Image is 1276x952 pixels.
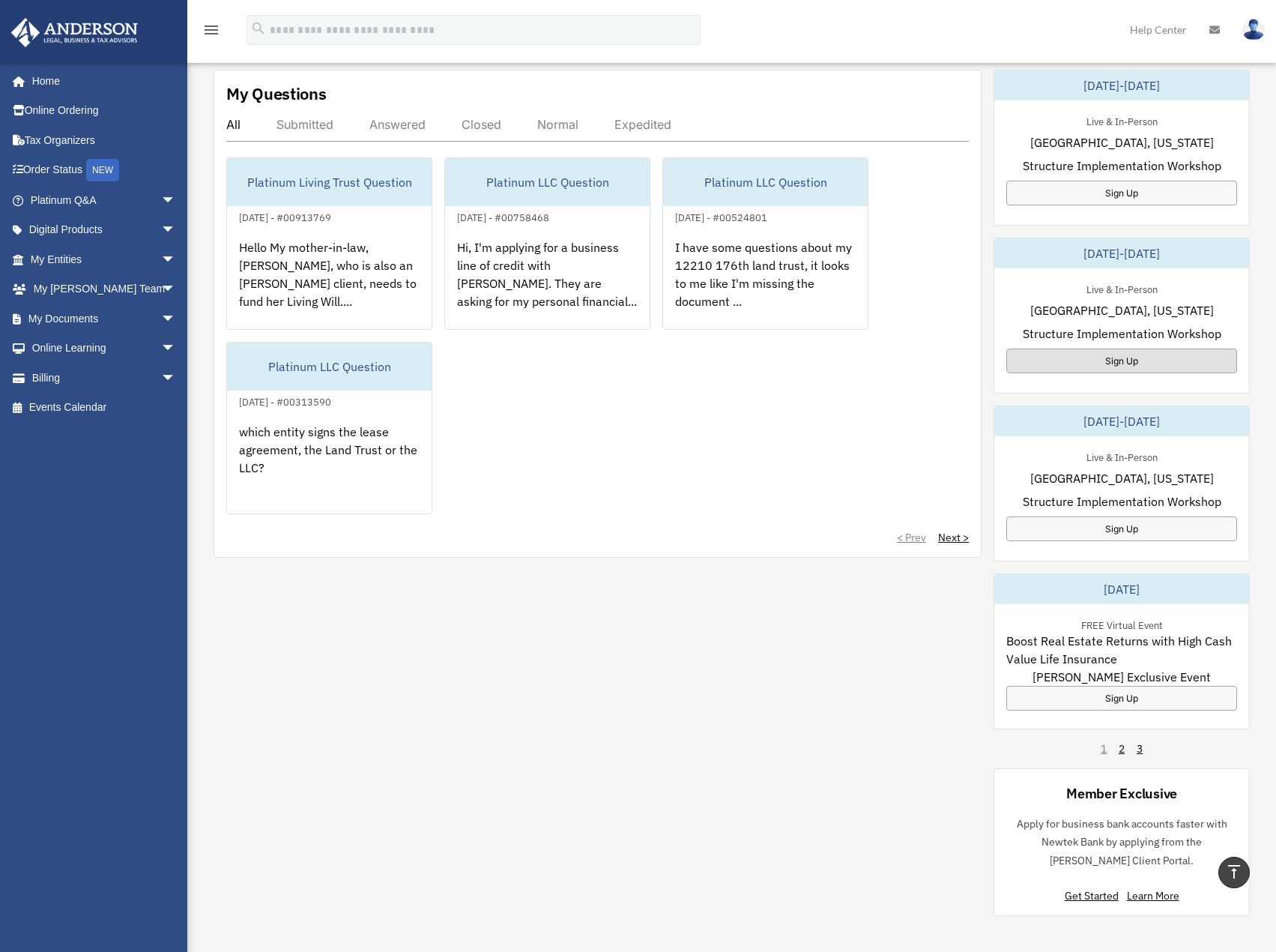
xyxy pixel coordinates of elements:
span: arrow_drop_down [161,334,191,364]
div: Expedited [614,117,671,132]
span: arrow_drop_down [161,215,191,246]
span: arrow_drop_down [161,185,191,216]
div: I have some questions about my 12210 176th land trust, it looks to me like I'm missing the docume... [663,226,868,343]
a: menu [202,26,220,39]
a: Sign Up [1006,516,1237,541]
div: [DATE] - #00313590 [227,393,343,409]
span: arrow_drop_down [161,244,191,275]
span: arrow_drop_down [161,274,191,305]
div: Platinum LLC Question [227,343,432,391]
a: My Documentsarrow_drop_down [10,304,199,334]
p: Apply for business bank accounts faster with Newtek Bank by applying from the [PERSON_NAME] Clien... [1006,815,1237,870]
a: 2 [1119,741,1125,756]
a: Online Ordering [10,96,199,126]
div: [DATE] - #00758468 [445,208,561,224]
a: Platinum LLC Question[DATE] - #00524801I have some questions about my 12210 176th land trust, it ... [662,157,868,330]
span: Boost Real Estate Returns with High Cash Value Life Insurance [1006,632,1237,668]
a: Billingarrow_drop_down [10,363,199,393]
div: [DATE]-[DATE] [994,70,1249,100]
a: Order StatusNEW [10,155,199,186]
a: Sign Up [1006,181,1237,205]
img: User Pic [1242,19,1265,40]
div: Closed [462,117,501,132]
span: Structure Implementation Workshop [1023,325,1221,343]
div: [DATE] [994,574,1249,604]
a: Sign Up [1006,349,1237,373]
a: vertical_align_top [1218,857,1250,888]
div: Platinum LLC Question [445,158,650,206]
span: [PERSON_NAME] Exclusive Event [1032,668,1211,686]
div: Normal [537,117,578,132]
a: Events Calendar [10,393,199,423]
a: My [PERSON_NAME] Teamarrow_drop_down [10,274,199,304]
div: Platinum Living Trust Question [227,158,432,206]
div: [DATE] - #00524801 [663,208,779,224]
div: FREE Virtual Event [1069,616,1175,632]
div: Submitted [276,117,333,132]
a: Platinum LLC Question[DATE] - #00313590which entity signs the lease agreement, the Land Trust or ... [226,342,432,514]
a: 3 [1137,741,1143,756]
div: Hi, I'm applying for a business line of credit with [PERSON_NAME]. They are asking for my persona... [445,226,650,343]
span: [GEOGRAPHIC_DATA], [US_STATE] [1030,469,1214,487]
div: Member Exclusive [1066,784,1177,803]
span: arrow_drop_down [161,304,191,334]
span: Structure Implementation Workshop [1023,492,1221,510]
div: Hello My mother-in-law, [PERSON_NAME], who is also an [PERSON_NAME] client, needs to fund her Liv... [227,226,432,343]
div: Platinum LLC Question [663,158,868,206]
div: NEW [86,159,119,181]
a: Home [10,66,191,96]
a: Platinum Living Trust Question[DATE] - #00913769Hello My mother-in-law, [PERSON_NAME], who is als... [226,157,432,330]
div: which entity signs the lease agreement, the Land Trust or the LLC? [227,411,432,528]
div: [DATE]-[DATE] [994,406,1249,436]
a: Next > [938,530,969,545]
div: Live & In-Person [1074,280,1170,296]
div: [DATE] - #00913769 [227,208,343,224]
a: My Entitiesarrow_drop_down [10,244,199,274]
i: vertical_align_top [1225,863,1243,881]
img: Anderson Advisors Platinum Portal [7,18,142,47]
a: Sign Up [1006,686,1237,711]
i: menu [202,21,220,39]
div: Answered [369,117,426,132]
a: Platinum LLC Question[DATE] - #00758468Hi, I'm applying for a business line of credit with [PERSO... [444,157,650,330]
i: search [250,20,267,37]
div: [DATE]-[DATE] [994,238,1249,268]
a: Digital Productsarrow_drop_down [10,215,199,245]
span: [GEOGRAPHIC_DATA], [US_STATE] [1030,133,1214,151]
div: My Questions [226,82,327,105]
span: [GEOGRAPHIC_DATA], [US_STATE] [1030,301,1214,319]
a: Platinum Q&Aarrow_drop_down [10,185,199,215]
a: Get Started [1065,889,1125,903]
span: arrow_drop_down [161,363,191,394]
div: All [226,117,241,132]
div: Live & In-Person [1074,448,1170,464]
a: Online Learningarrow_drop_down [10,334,199,364]
span: Structure Implementation Workshop [1023,157,1221,175]
a: Tax Organizers [10,125,199,155]
div: Live & In-Person [1074,112,1170,128]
